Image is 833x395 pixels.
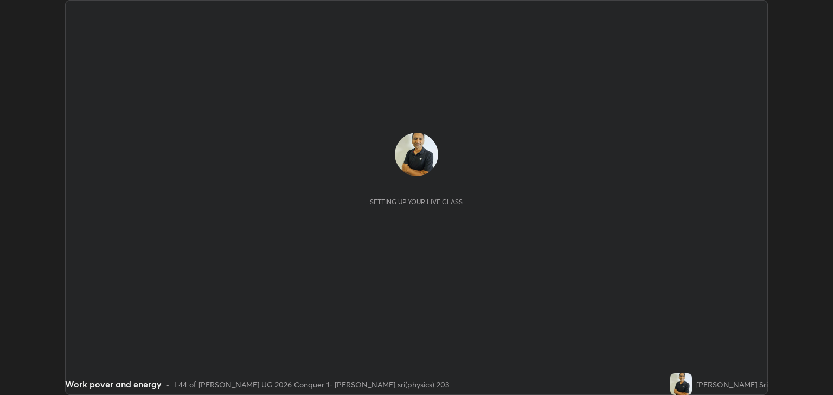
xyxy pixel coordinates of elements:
[395,133,438,176] img: 8cdf2cbeadb44997afde3c91ced77820.jpg
[370,198,463,206] div: Setting up your live class
[670,373,692,395] img: 8cdf2cbeadb44997afde3c91ced77820.jpg
[166,379,170,390] div: •
[174,379,449,390] div: L44 of [PERSON_NAME] UG 2026 Conquer 1- [PERSON_NAME] sri(physics) 203
[696,379,768,390] div: [PERSON_NAME] Sri
[65,378,162,391] div: Work pover and energy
